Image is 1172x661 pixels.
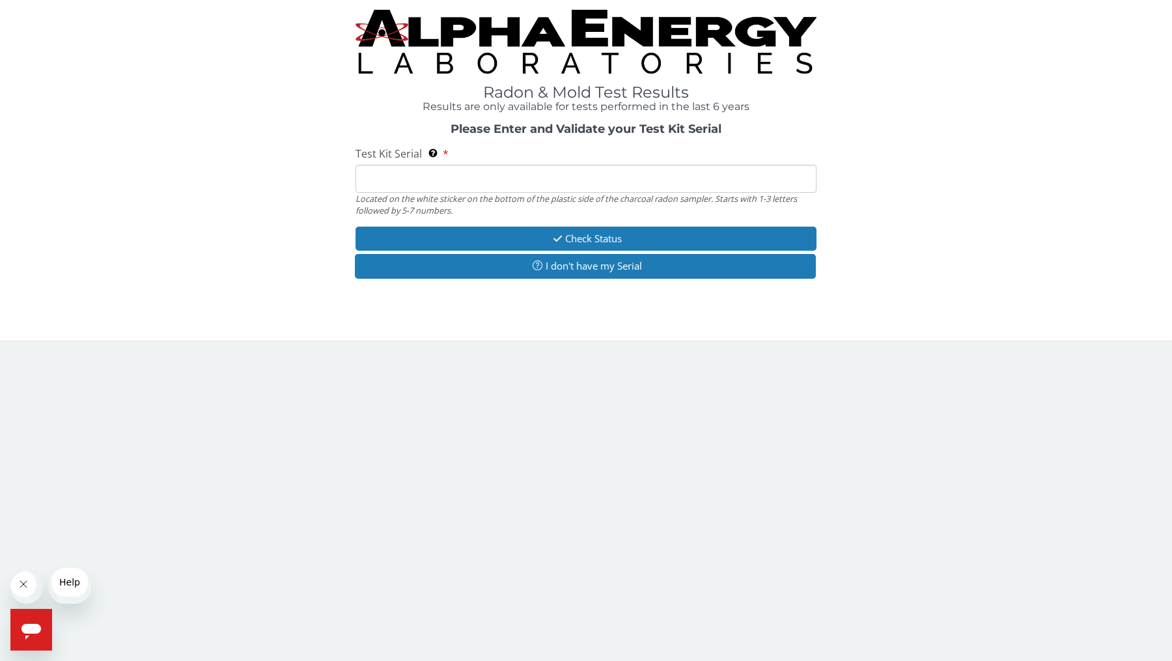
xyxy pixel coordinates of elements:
iframe: Message from company [48,568,91,604]
img: TightCrop.jpg [356,10,816,74]
button: Check Status [356,227,816,251]
iframe: Close message [10,571,43,604]
iframe: Button to launch messaging window [10,609,52,651]
h1: Radon & Mold Test Results [356,84,816,101]
span: Test Kit Serial [356,147,422,161]
button: I don't have my Serial [355,254,816,278]
div: Located on the white sticker on the bottom of the plastic side of the charcoal radon sampler. Sta... [356,193,816,217]
h4: Results are only available for tests performed in the last 6 years [356,101,816,113]
strong: Please Enter and Validate your Test Kit Serial [451,122,721,136]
